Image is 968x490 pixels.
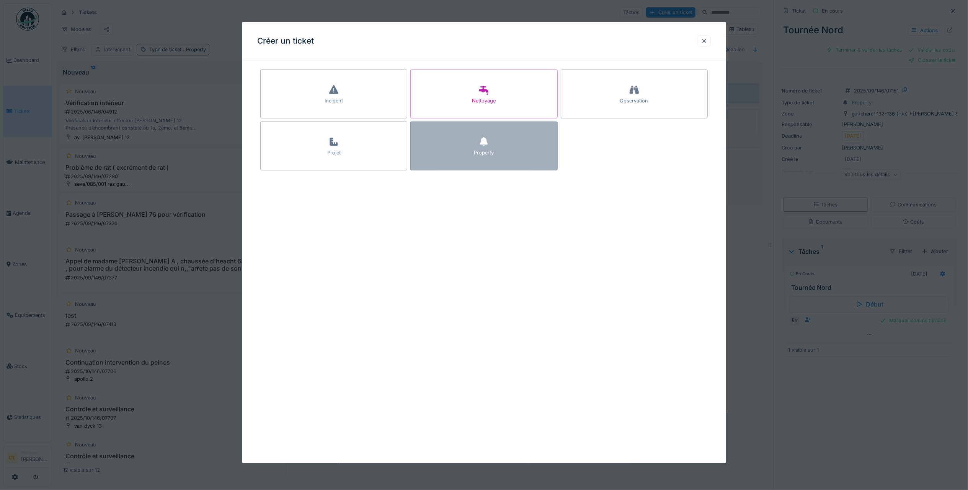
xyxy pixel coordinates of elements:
div: Observation [620,97,648,104]
div: Projet [327,149,341,156]
h3: Créer un ticket [257,36,314,46]
div: Incident [325,97,343,104]
div: Property [474,149,494,156]
div: Nettoyage [472,97,496,104]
